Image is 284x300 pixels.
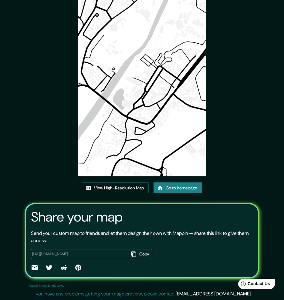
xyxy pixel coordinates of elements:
a: [EMAIL_ADDRESS][DOMAIN_NAME] [176,291,251,297]
a: View High-Resolution Map [82,182,149,194]
a: Go to homepage [154,182,202,194]
h3: Share your map [31,209,123,225]
p: Maps link valid for 60 days. [29,283,64,288]
p: If you have any problems getting your image preview, please contact . [32,290,252,298]
p: Send your custom map to friends and let them design their own with Mappin — share this link to gi... [31,230,253,244]
iframe: Help widget launcher [230,276,277,293]
button: Copy [129,249,152,259]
